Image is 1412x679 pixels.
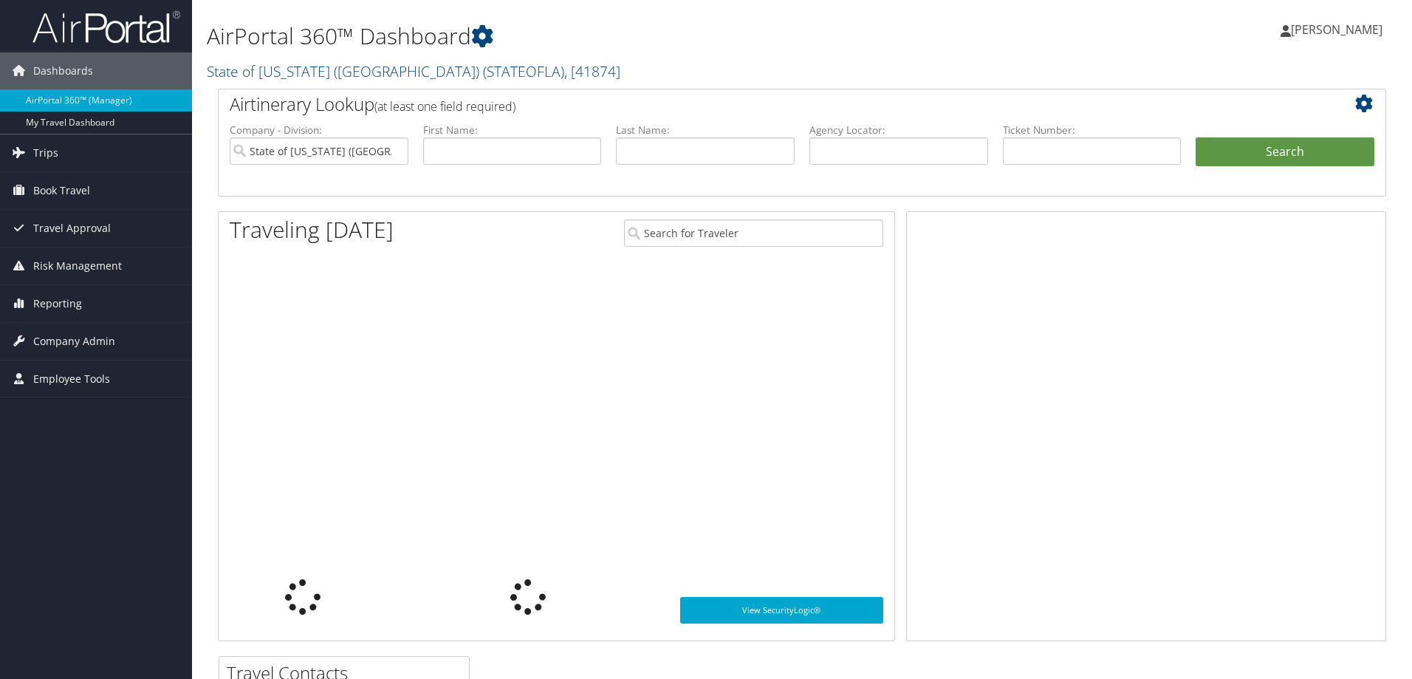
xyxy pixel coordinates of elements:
span: (at least one field required) [374,98,515,115]
h1: AirPortal 360™ Dashboard [207,21,1001,52]
a: [PERSON_NAME] [1281,7,1397,52]
label: Ticket Number: [1003,123,1182,137]
label: Agency Locator: [809,123,988,137]
h2: Airtinerary Lookup [230,92,1277,117]
span: Company Admin [33,323,115,360]
label: First Name: [423,123,602,137]
span: ( STATEOFLA ) [483,61,564,81]
img: airportal-logo.png [32,10,180,44]
input: Search for Traveler [624,219,883,247]
span: Reporting [33,285,82,322]
span: Dashboards [33,52,93,89]
label: Last Name: [616,123,795,137]
span: Trips [33,134,58,171]
a: State of [US_STATE] ([GEOGRAPHIC_DATA]) [207,61,620,81]
span: , [ 41874 ] [564,61,620,81]
button: Search [1196,137,1374,167]
label: Company - Division: [230,123,408,137]
span: [PERSON_NAME] [1291,21,1382,38]
span: Risk Management [33,248,122,284]
span: Book Travel [33,172,90,209]
span: Travel Approval [33,210,111,247]
a: View SecurityLogic® [680,597,883,624]
span: Employee Tools [33,361,110,397]
h1: Traveling [DATE] [230,214,394,245]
